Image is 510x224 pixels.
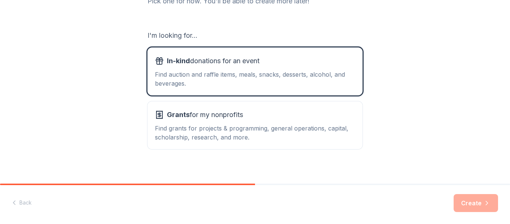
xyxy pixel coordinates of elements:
div: I'm looking for... [147,30,363,42]
div: Find grants for projects & programming, general operations, capital, scholarship, research, and m... [155,124,355,142]
button: In-kinddonations for an eventFind auction and raffle items, meals, snacks, desserts, alcohol, and... [147,47,363,95]
div: Find auction and raffle items, meals, snacks, desserts, alcohol, and beverages. [155,70,355,88]
span: for my nonprofits [167,109,243,121]
span: In-kind [167,57,190,65]
span: donations for an event [167,55,259,67]
span: Grants [167,111,190,119]
button: Grantsfor my nonprofitsFind grants for projects & programming, general operations, capital, schol... [147,101,363,149]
